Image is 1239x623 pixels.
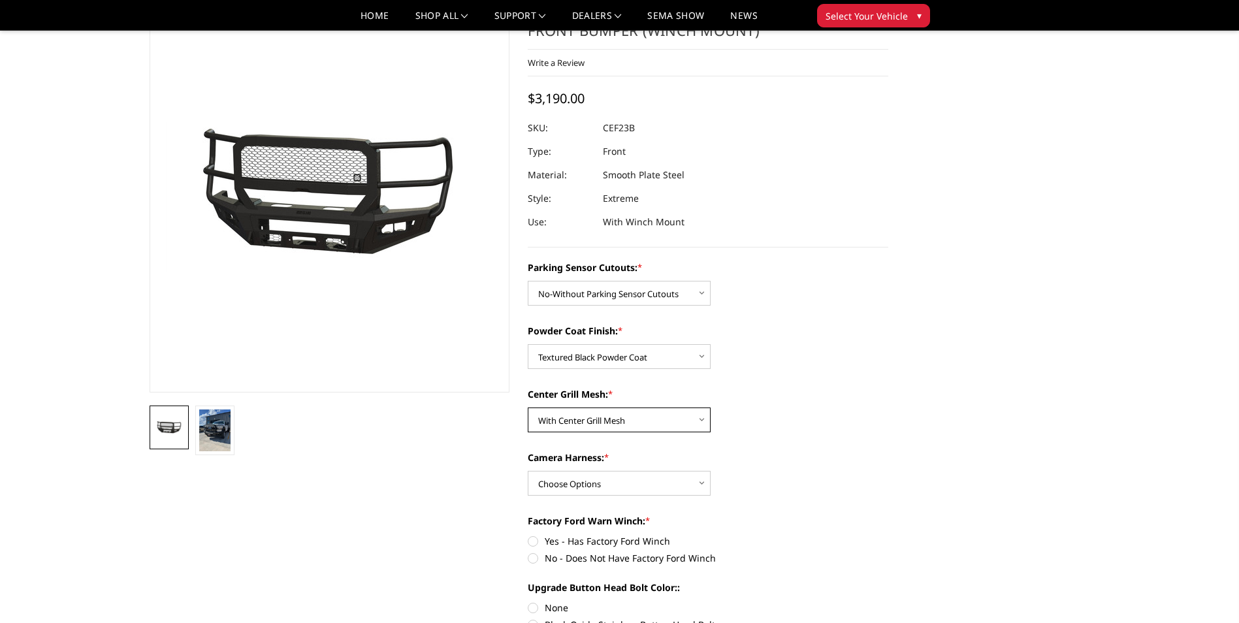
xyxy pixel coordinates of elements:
label: No - Does Not Have Factory Ford Winch [528,551,888,565]
label: Factory Ford Warn Winch: [528,514,888,528]
label: Center Grill Mesh: [528,387,888,401]
a: Home [361,11,389,30]
dd: With Winch Mount [603,210,684,234]
a: Support [494,11,546,30]
label: Yes - Has Factory Ford Winch [528,534,888,548]
dt: SKU: [528,116,593,140]
dt: Use: [528,210,593,234]
a: shop all [415,11,468,30]
a: SEMA Show [647,11,704,30]
dt: Material: [528,163,593,187]
button: Select Your Vehicle [817,4,930,27]
dt: Style: [528,187,593,210]
iframe: Chat Widget [1174,560,1239,623]
label: Powder Coat Finish: [528,324,888,338]
img: 2023-2025 Ford F250-350-A2 Series-Extreme Front Bumper (winch mount) [153,421,185,435]
a: Write a Review [528,57,585,69]
label: Camera Harness: [528,451,888,464]
a: Dealers [572,11,622,30]
label: Upgrade Button Head Bolt Color:: [528,581,888,594]
dd: Front [603,140,626,163]
dd: CEF23B [603,116,635,140]
span: Select Your Vehicle [826,9,908,23]
label: None [528,601,888,615]
dt: Type: [528,140,593,163]
a: News [730,11,757,30]
span: $3,190.00 [528,89,585,107]
a: 2023-2025 Ford F250-350-A2 Series-Extreme Front Bumper (winch mount) [150,1,510,392]
span: ▾ [917,8,922,22]
img: 2023-2025 Ford F250-350-A2 Series-Extreme Front Bumper (winch mount) [199,409,231,451]
dd: Smooth Plate Steel [603,163,684,187]
dd: Extreme [603,187,639,210]
label: Parking Sensor Cutouts: [528,261,888,274]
